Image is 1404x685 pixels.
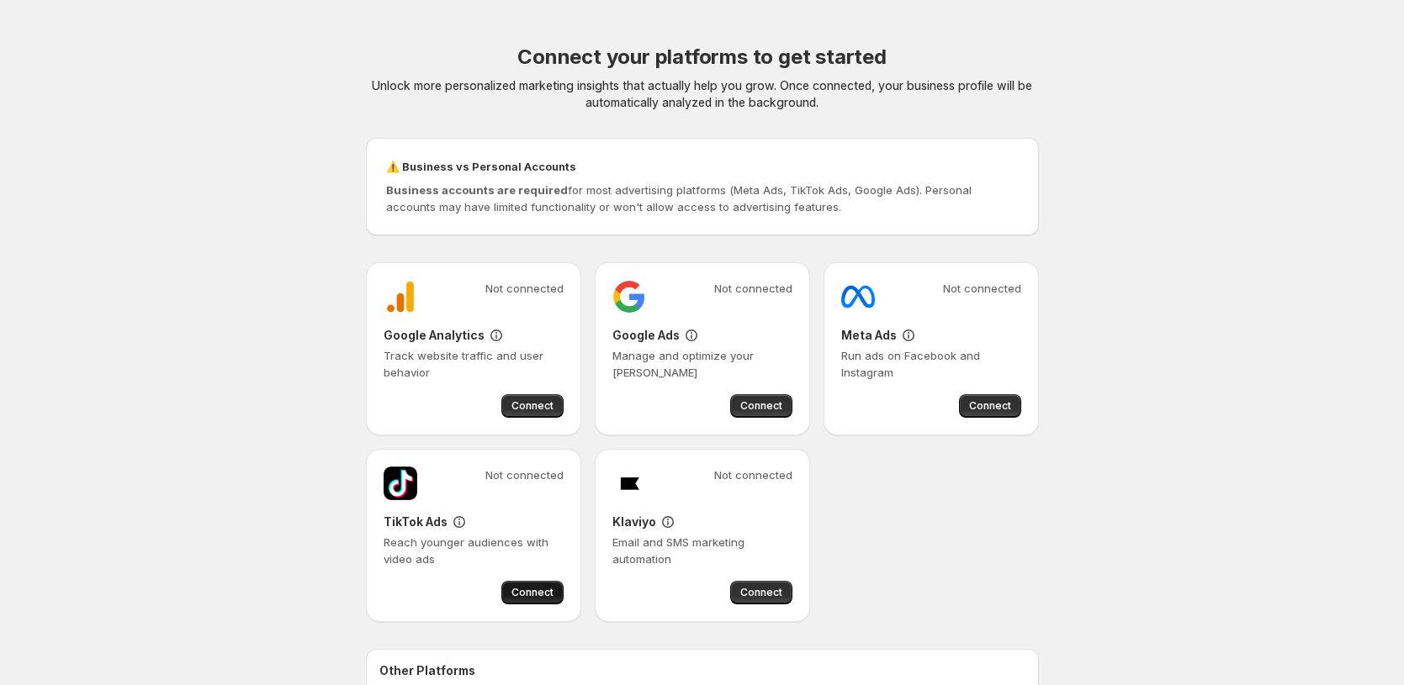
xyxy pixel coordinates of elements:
[384,466,417,500] img: TikTok Ads logo
[386,183,568,197] strong: Business accounts are required
[612,466,646,500] img: Klaviyo logo
[612,514,656,530] h3: Klaviyo
[714,280,792,297] span: Not connected
[379,662,1025,679] h3: Other Platforms
[969,399,1011,413] span: Connect
[943,280,1021,297] span: Not connected
[612,534,792,567] p: Email and SMS marketing automation
[384,280,417,314] img: Google Analytics logo
[485,466,564,483] span: Not connected
[612,347,792,381] p: Manage and optimize your [PERSON_NAME]
[485,280,564,297] span: Not connected
[511,586,554,599] span: Connect
[841,347,1021,381] p: Run ads on Facebook and Instagram
[384,327,485,344] h3: Google Analytics
[501,581,564,604] button: Connect
[959,394,1021,418] button: Connect
[730,394,792,418] button: Connect
[841,327,897,344] h3: Meta Ads
[501,394,564,418] button: Connect
[612,327,680,344] h3: Google Ads
[841,280,875,314] img: Meta Ads logo
[386,158,1019,175] h3: ⚠️ Business vs Personal Accounts
[740,399,782,413] span: Connect
[384,514,448,530] h3: TikTok Ads
[517,44,887,71] h2: Connect your platforms to get started
[740,586,782,599] span: Connect
[386,182,1019,215] p: for most advertising platforms (Meta Ads, TikTok Ads, Google Ads). Personal accounts may have lim...
[612,280,646,314] img: Google Ads logo
[366,77,1039,111] p: Unlock more personalized marketing insights that actually help you grow. Once connected, your bus...
[384,347,564,381] p: Track website traffic and user behavior
[511,399,554,413] span: Connect
[714,466,792,483] span: Not connected
[384,534,564,567] p: Reach younger audiences with video ads
[730,581,792,604] button: Connect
